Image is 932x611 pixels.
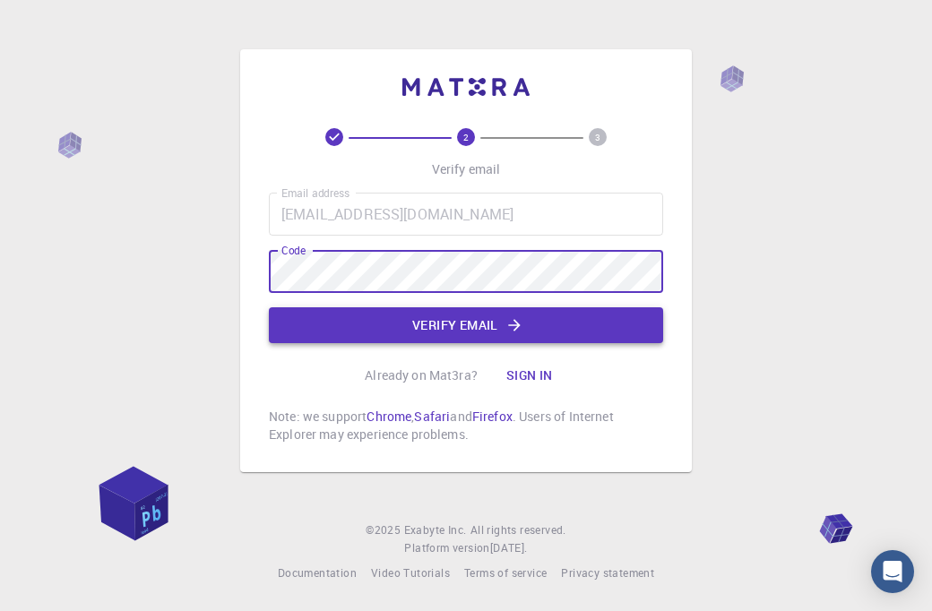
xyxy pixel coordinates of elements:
[871,550,914,593] div: Open Intercom Messenger
[414,408,450,425] a: Safari
[278,565,357,580] span: Documentation
[561,564,654,582] a: Privacy statement
[463,131,469,143] text: 2
[595,131,600,143] text: 3
[472,408,513,425] a: Firefox
[281,243,306,258] label: Code
[371,565,450,580] span: Video Tutorials
[366,521,403,539] span: © 2025
[404,539,489,557] span: Platform version
[464,564,547,582] a: Terms of service
[278,564,357,582] a: Documentation
[404,522,467,537] span: Exabyte Inc.
[492,357,567,393] button: Sign in
[367,408,411,425] a: Chrome
[490,539,528,557] a: [DATE].
[365,366,478,384] p: Already on Mat3ra?
[432,160,501,178] p: Verify email
[490,540,528,555] span: [DATE] .
[464,565,547,580] span: Terms of service
[281,185,349,201] label: Email address
[404,521,467,539] a: Exabyte Inc.
[470,521,566,539] span: All rights reserved.
[371,564,450,582] a: Video Tutorials
[561,565,654,580] span: Privacy statement
[269,307,663,343] button: Verify email
[269,408,663,443] p: Note: we support , and . Users of Internet Explorer may experience problems.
